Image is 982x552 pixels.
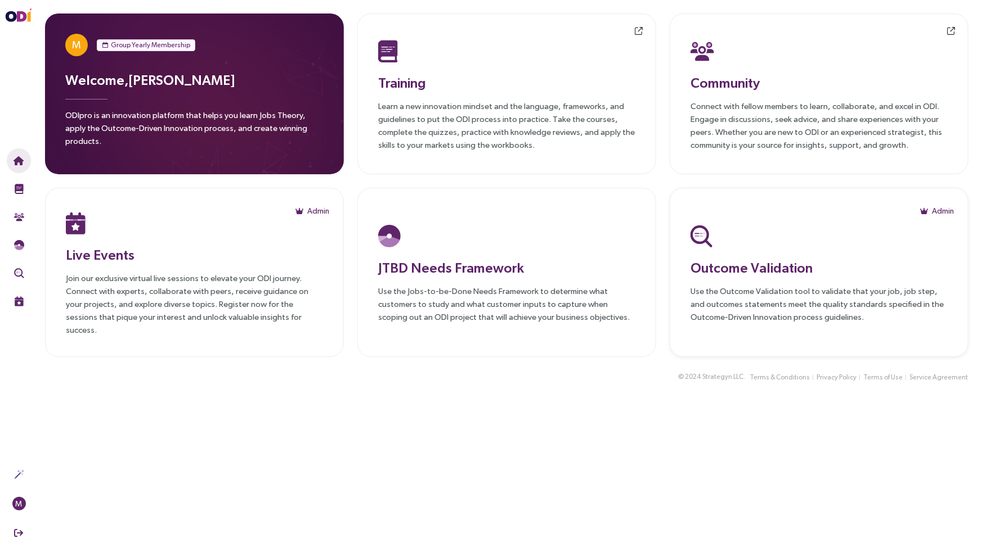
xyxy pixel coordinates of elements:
span: Service Agreement [909,372,968,383]
p: Learn a new innovation mindset and the language, frameworks, and guidelines to put the ODI proces... [378,99,635,151]
img: Community [14,212,24,222]
img: Community [690,40,714,62]
h3: Live Events [66,245,323,265]
p: Join our exclusive virtual live sessions to elevate your ODI journey. Connect with experts, colla... [66,272,323,336]
p: Use the Jobs-to-be-Done Needs Framework to determine what customers to study and what customer in... [378,284,635,323]
img: Training [378,40,398,62]
p: ODIpro is an innovation platform that helps you learn Jobs Theory, apply the Outcome-Driven Innov... [65,108,324,154]
button: M [7,491,31,516]
button: Live Events [7,289,31,314]
h3: Welcome, [PERSON_NAME] [65,70,324,90]
button: Privacy Policy [816,372,857,383]
img: Live Events [66,212,86,234]
span: Strategyn LLC [702,372,743,382]
h3: Training [378,73,635,93]
button: Admin [920,202,954,220]
h3: JTBD Needs Framework [378,257,635,278]
h3: Community [690,73,948,93]
button: Actions [7,462,31,487]
h3: Outcome Validation [690,257,948,278]
span: Admin [307,205,329,217]
button: Community [7,205,31,229]
img: JTBD Needs Framework [14,240,24,250]
button: Training [7,177,31,201]
span: M [73,34,81,56]
button: Admin [295,202,330,220]
span: Group Yearly Membership [111,39,190,51]
div: © 2024 . [678,371,746,383]
img: Outcome Validation [14,268,24,278]
button: Outcome Validation [7,261,31,286]
span: Privacy Policy [817,372,857,383]
span: Admin [932,205,954,217]
button: Home [7,148,31,173]
button: Needs Framework [7,233,31,257]
span: Terms & Conditions [750,372,810,383]
img: Outcome Validation [690,225,712,247]
span: Terms of Use [863,372,903,383]
img: Actions [14,469,24,479]
img: JTBD Needs Platform [378,225,401,247]
img: Live Events [14,296,24,306]
button: Service Agreement [909,372,968,383]
button: Terms of Use [863,372,903,383]
p: Connect with fellow members to learn, collaborate, and excel in ODI. Engage in discussions, seek ... [690,99,948,151]
button: Sign Out [7,521,31,545]
button: Terms & Conditions [749,372,810,383]
img: Training [14,184,24,194]
span: M [16,497,23,510]
button: Strategyn LLC [702,371,744,383]
p: Use the Outcome Validation tool to validate that your job, job step, and outcomes statements meet... [690,284,948,323]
